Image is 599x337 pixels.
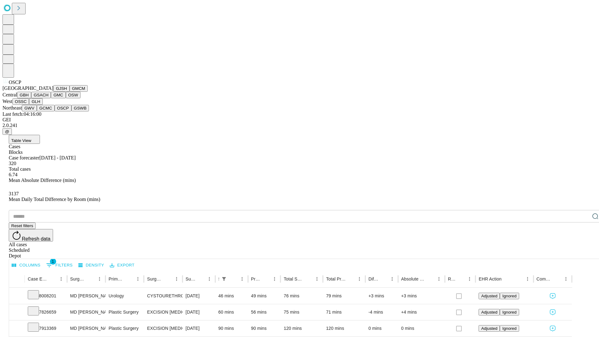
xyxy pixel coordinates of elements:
[22,236,51,242] span: Refresh data
[9,80,21,85] span: OSCP
[368,276,378,281] div: Difference
[186,320,212,336] div: [DATE]
[70,85,88,92] button: GMCM
[2,99,12,104] span: West
[48,275,57,283] button: Sort
[284,304,320,320] div: 75 mins
[12,307,22,318] button: Expand
[70,276,86,281] div: Surgeon Name
[220,275,228,283] button: Show filters
[426,275,435,283] button: Sort
[28,288,64,304] div: 8008201
[284,288,320,304] div: 76 mins
[326,320,362,336] div: 120 mins
[562,275,570,283] button: Menu
[53,85,70,92] button: GJSH
[2,128,12,135] button: @
[218,276,219,281] div: Scheduled In Room Duration
[22,105,37,111] button: GWV
[12,291,22,302] button: Expand
[401,288,442,304] div: +3 mins
[251,320,278,336] div: 90 mins
[220,275,228,283] div: 1 active filter
[9,197,100,202] span: Mean Daily Total Difference by Room (mins)
[51,92,66,98] button: GMC
[479,276,501,281] div: EHR Action
[147,320,179,336] div: EXCISION [MEDICAL_DATA] LESION EXCEPT [MEDICAL_DATA] TRUNK ETC 1.1 TO 2.0CM
[57,275,66,283] button: Menu
[50,258,56,265] span: 1
[11,223,33,228] span: Reset filters
[238,275,246,283] button: Menu
[172,275,181,283] button: Menu
[77,261,106,270] button: Density
[9,155,39,160] span: Case forecaster
[261,275,270,283] button: Sort
[5,129,9,134] span: @
[481,294,497,298] span: Adjusted
[326,304,362,320] div: 71 mins
[2,105,22,110] span: Northeast
[553,275,562,283] button: Sort
[108,261,136,270] button: Export
[147,276,163,281] div: Surgery Name
[523,275,532,283] button: Menu
[379,275,388,283] button: Sort
[109,320,141,336] div: Plastic Surgery
[313,275,321,283] button: Menu
[2,92,17,97] span: Central
[28,276,47,281] div: Case Epic Id
[109,276,124,281] div: Primary Service
[502,310,516,315] span: Ignored
[39,155,75,160] span: [DATE] - [DATE]
[37,105,55,111] button: GCMC
[368,320,395,336] div: 0 mins
[229,275,238,283] button: Sort
[401,320,442,336] div: 0 mins
[134,275,142,283] button: Menu
[31,92,51,98] button: GSACH
[270,275,279,283] button: Menu
[218,304,245,320] div: 60 mins
[500,325,519,332] button: Ignored
[9,135,40,144] button: Table View
[502,275,511,283] button: Sort
[70,288,102,304] div: MD [PERSON_NAME] [PERSON_NAME]
[346,275,355,283] button: Sort
[45,260,74,270] button: Show filters
[10,261,42,270] button: Select columns
[2,123,597,128] div: 2.0.241
[218,320,245,336] div: 90 mins
[17,92,31,98] button: GBH
[9,166,31,172] span: Total cases
[304,275,313,283] button: Sort
[368,304,395,320] div: -4 mins
[186,304,212,320] div: [DATE]
[109,304,141,320] div: Plastic Surgery
[435,275,443,283] button: Menu
[95,275,104,283] button: Menu
[368,288,395,304] div: +3 mins
[70,320,102,336] div: MD [PERSON_NAME] [PERSON_NAME]
[71,105,89,111] button: GSWB
[9,172,17,177] span: 6.74
[481,310,497,315] span: Adjusted
[9,161,16,166] span: 320
[479,325,500,332] button: Adjusted
[147,304,179,320] div: EXCISION [MEDICAL_DATA] LESION EXCEPT [MEDICAL_DATA] SCALP NECK 2.1 TO 3CM
[251,288,278,304] div: 49 mins
[186,276,196,281] div: Surgery Date
[284,320,320,336] div: 120 mins
[86,275,95,283] button: Sort
[12,98,29,105] button: OSSC
[125,275,134,283] button: Sort
[70,304,102,320] div: MD [PERSON_NAME] [PERSON_NAME]
[147,288,179,304] div: CYSTOURETHROSCOPY [MEDICAL_DATA] WITH [MEDICAL_DATA] AND [MEDICAL_DATA] INSERTION
[218,288,245,304] div: 46 mins
[251,304,278,320] div: 56 mins
[500,309,519,315] button: Ignored
[2,85,53,91] span: [GEOGRAPHIC_DATA]
[479,293,500,299] button: Adjusted
[186,288,212,304] div: [DATE]
[55,105,71,111] button: OSCP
